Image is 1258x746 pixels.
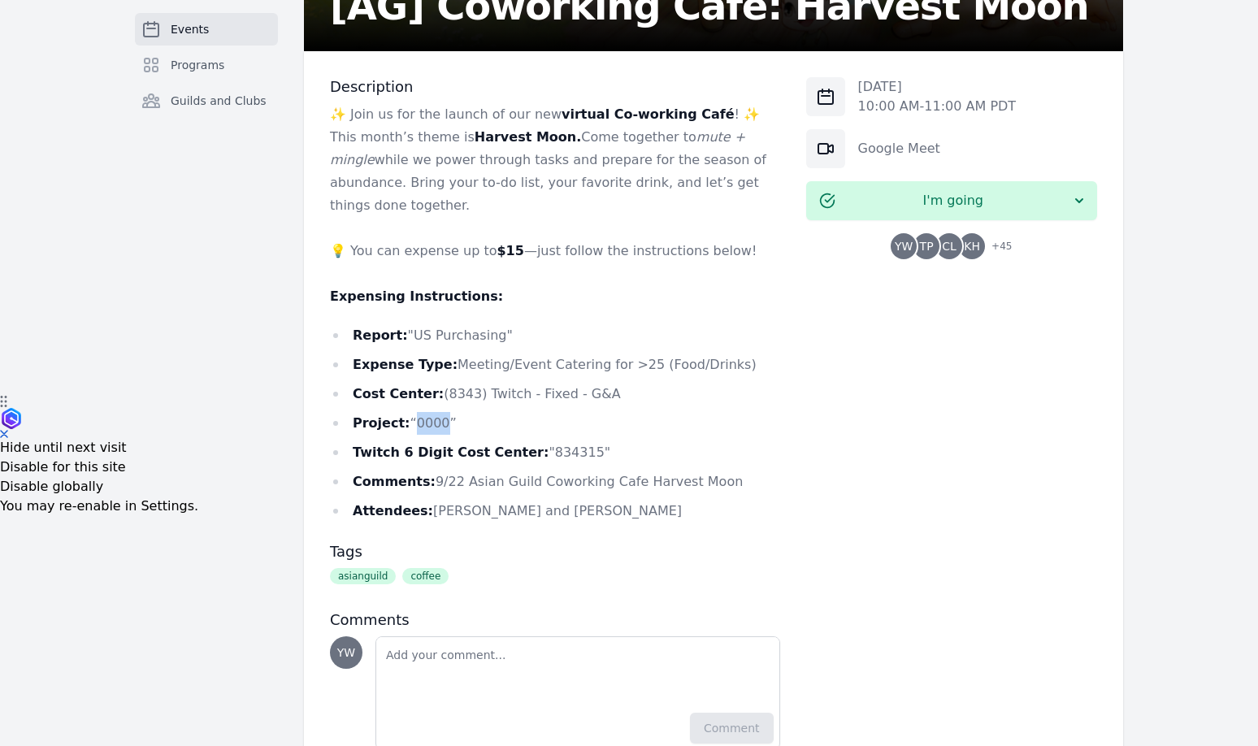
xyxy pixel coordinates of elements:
[330,412,780,435] li: “0000”
[353,474,436,489] strong: Comments:
[806,181,1097,220] button: I'm going
[562,106,735,122] strong: virtual Co-working Café
[690,713,774,744] button: Comment
[330,324,780,347] li: "US Purchasing"
[330,353,780,376] li: Meeting/Event Catering for >25 (Food/Drinks)
[858,141,940,156] a: Google Meet
[330,471,780,493] li: 9/22 Asian Guild Coworking Cafe Harvest Moon
[858,97,1017,116] p: 10:00 AM - 11:00 AM PDT
[895,241,913,252] span: YW
[330,500,780,523] li: [PERSON_NAME] and [PERSON_NAME]
[171,21,209,37] span: Events
[330,288,503,304] strong: Expensing Instructions:
[964,241,980,252] span: KH
[135,13,278,143] nav: Sidebar
[330,568,396,584] span: asianguild
[330,542,780,562] h3: Tags
[353,327,408,343] strong: Report:
[171,57,224,73] span: Programs
[858,77,1017,97] p: [DATE]
[135,13,278,46] a: Events
[497,243,523,258] strong: $15
[353,503,433,518] strong: Attendees:
[337,647,355,658] span: YW
[330,240,780,262] p: 💡 You can expense up to —just follow the instructions below!
[982,236,1012,259] span: + 45
[330,103,780,217] p: ✨ Join us for the launch of our new ! ✨ This month’s theme is Come together to while we power thr...
[330,383,780,406] li: (8343) Twitch - Fixed - G&A
[353,445,549,460] strong: Twitch 6 Digit Cost Center:
[402,568,449,584] span: coffee
[835,191,1071,210] span: I'm going
[353,386,444,401] strong: Cost Center:
[942,241,957,252] span: CL
[920,241,934,252] span: TP
[330,441,780,464] li: "834315"
[353,357,458,372] strong: Expense Type:
[353,415,410,431] strong: Project:
[171,93,267,109] span: Guilds and Clubs
[135,85,278,117] a: Guilds and Clubs
[475,129,581,145] strong: Harvest Moon.
[330,610,780,630] h3: Comments
[330,77,780,97] h3: Description
[135,49,278,81] a: Programs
